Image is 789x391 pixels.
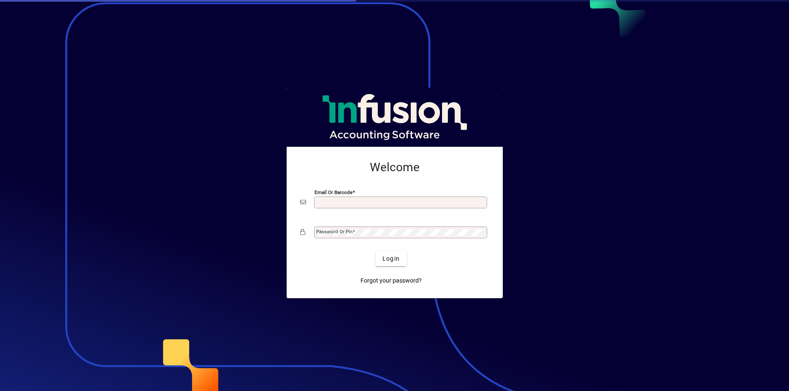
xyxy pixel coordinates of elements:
[315,189,352,195] mat-label: Email or Barcode
[361,276,422,285] span: Forgot your password?
[357,273,425,288] a: Forgot your password?
[300,160,489,175] h2: Welcome
[376,251,407,266] button: Login
[316,229,352,235] mat-label: Password or Pin
[382,254,400,263] span: Login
